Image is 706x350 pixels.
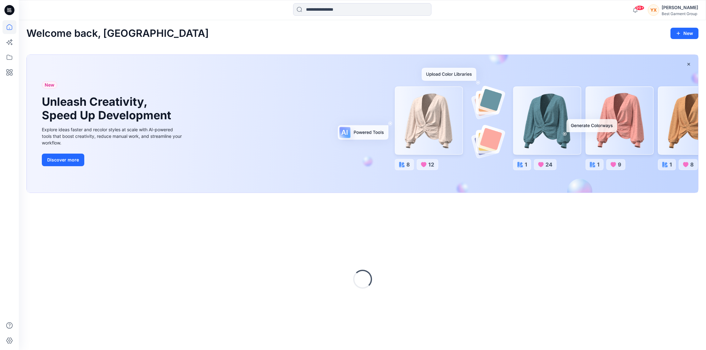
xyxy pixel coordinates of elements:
h2: Welcome back, [GEOGRAPHIC_DATA] [26,28,209,39]
h1: Unleash Creativity, Speed Up Development [42,95,174,122]
span: New [45,81,54,89]
a: Discover more [42,154,183,166]
button: New [670,28,698,39]
span: 99+ [635,5,644,10]
div: Best Garment Group [662,11,698,16]
button: Discover more [42,154,84,166]
div: YX [648,4,659,16]
div: [PERSON_NAME] [662,4,698,11]
div: Explore ideas faster and recolor styles at scale with AI-powered tools that boost creativity, red... [42,126,183,146]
